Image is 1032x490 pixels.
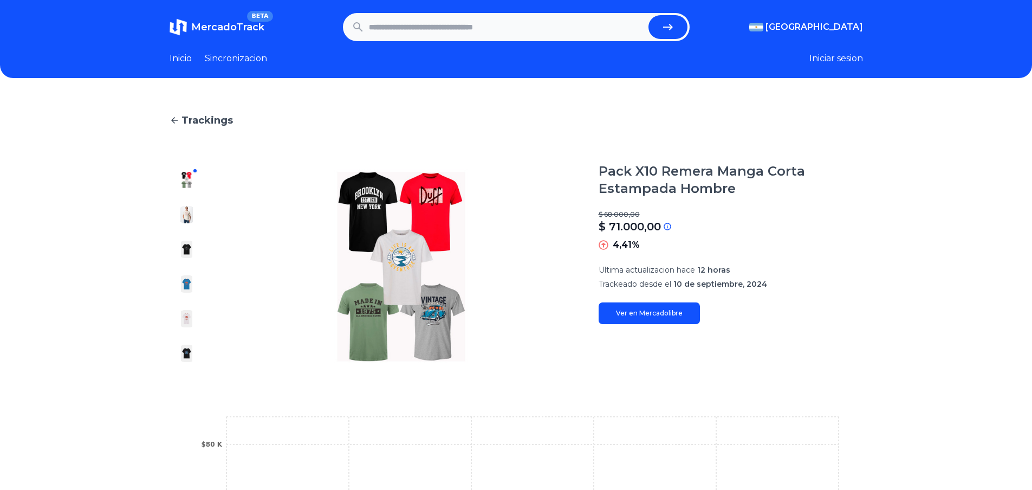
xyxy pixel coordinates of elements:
img: Argentina [749,23,763,31]
img: Pack X10 Remera Manga Corta Estampada Hombre [178,206,196,223]
button: Iniciar sesion [809,52,863,65]
img: Pack X10 Remera Manga Corta Estampada Hombre [226,163,577,371]
button: [GEOGRAPHIC_DATA] [749,21,863,34]
p: 4,41% [613,238,640,252]
p: $ 71.000,00 [599,219,661,234]
a: Ver en Mercadolibre [599,302,700,324]
img: Pack X10 Remera Manga Corta Estampada Hombre [178,310,196,327]
span: BETA [247,11,272,22]
span: 12 horas [697,265,730,275]
a: MercadoTrackBETA [170,18,264,36]
h1: Pack X10 Remera Manga Corta Estampada Hombre [599,163,863,197]
img: MercadoTrack [170,18,187,36]
span: Trackings [181,113,233,128]
span: [GEOGRAPHIC_DATA] [765,21,863,34]
img: Pack X10 Remera Manga Corta Estampada Hombre [178,275,196,293]
span: Ultima actualizacion hace [599,265,695,275]
a: Trackings [170,113,863,128]
img: Pack X10 Remera Manga Corta Estampada Hombre [178,241,196,258]
a: Sincronizacion [205,52,267,65]
a: Inicio [170,52,192,65]
tspan: $80 K [201,441,222,448]
img: Pack X10 Remera Manga Corta Estampada Hombre [178,171,196,189]
img: Pack X10 Remera Manga Corta Estampada Hombre [178,345,196,362]
span: 10 de septiembre, 2024 [673,279,767,289]
span: MercadoTrack [191,21,264,33]
p: $ 68.000,00 [599,210,863,219]
span: Trackeado desde el [599,279,671,289]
